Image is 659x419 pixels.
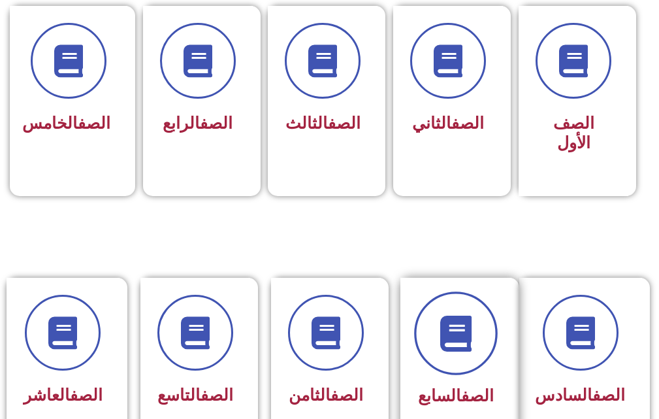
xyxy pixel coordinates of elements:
[553,114,594,152] span: الصف الأول
[451,114,484,133] a: الصف
[418,386,494,405] span: السابع
[201,386,233,405] a: الصف
[78,114,110,133] a: الصف
[412,114,484,133] span: الثاني
[285,114,361,133] span: الثالث
[461,386,494,405] a: الصف
[328,114,361,133] a: الصف
[592,386,625,405] a: الصف
[330,386,363,405] a: الصف
[163,114,233,133] span: الرابع
[200,114,233,133] a: الصف
[70,386,103,405] a: الصف
[24,386,103,405] span: العاشر
[22,114,110,133] span: الخامس
[157,386,233,405] span: التاسع
[289,386,363,405] span: الثامن
[535,386,625,405] span: السادس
